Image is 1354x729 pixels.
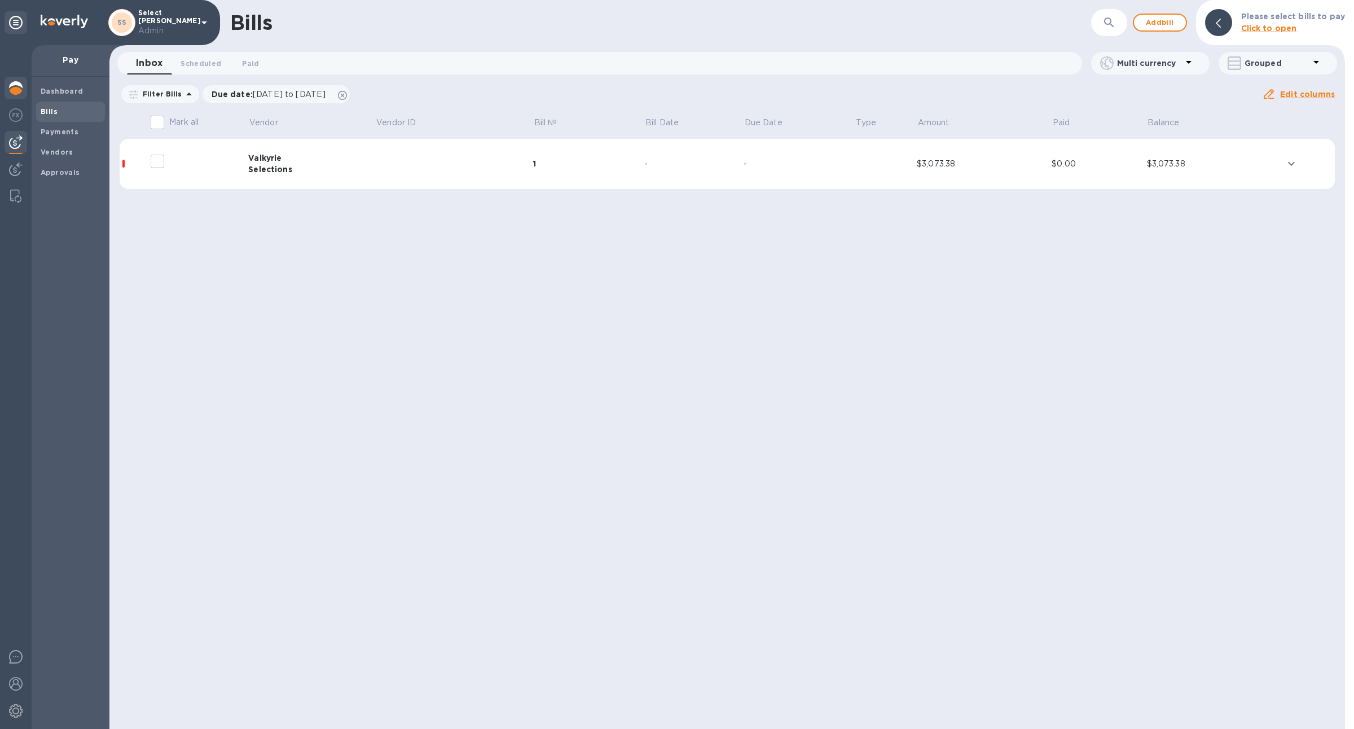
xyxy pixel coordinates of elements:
div: Unpin categories [5,11,27,34]
b: Vendors [41,148,73,156]
p: Bill № [534,117,557,129]
span: Bill № [534,117,572,129]
p: Due Date [745,117,782,129]
u: Edit columns [1280,90,1335,99]
p: Multi currency [1117,58,1182,69]
h1: Bills [230,11,272,34]
p: Due date : [212,89,332,100]
div: $0.00 [1052,158,1146,170]
div: - [644,158,744,170]
p: Pay [41,54,100,65]
div: - [744,158,855,170]
span: Amount [918,117,964,129]
p: Admin [138,25,195,37]
p: Type [856,117,876,129]
span: Paid [242,58,259,69]
span: Paid [1053,117,1085,129]
div: Selections [248,164,375,175]
span: Balance [1148,117,1194,129]
div: Due date:[DATE] to [DATE] [203,85,350,103]
b: Bills [41,107,58,116]
div: $3,073.38 [1147,158,1282,170]
img: Logo [41,15,88,28]
p: Mark all [169,116,199,128]
b: Dashboard [41,87,83,95]
p: Balance [1148,117,1179,129]
p: Paid [1053,117,1070,129]
span: Vendor [249,117,293,129]
img: Foreign exchange [9,108,23,122]
span: [DATE] to [DATE] [253,90,326,99]
div: 1 [533,158,644,169]
span: Add bill [1143,16,1177,29]
p: Vendor ID [376,117,416,129]
p: Grouped [1245,58,1309,69]
p: Filter Bills [138,89,182,99]
b: Approvals [41,168,80,177]
button: expand row [1283,155,1300,172]
b: SS [117,18,127,27]
p: Amount [918,117,949,129]
p: Select [PERSON_NAME] [138,9,195,37]
p: Bill Date [645,117,679,129]
span: Scheduled [181,58,221,69]
div: $3,073.38 [917,158,1052,170]
b: Click to open [1241,24,1297,33]
div: Valkyrie [248,152,375,164]
button: Addbill [1133,14,1187,32]
span: Inbox [136,55,162,71]
b: Payments [41,128,78,136]
p: Vendor [249,117,278,129]
span: Vendor ID [376,117,430,129]
b: Please select bills to pay [1241,12,1345,21]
